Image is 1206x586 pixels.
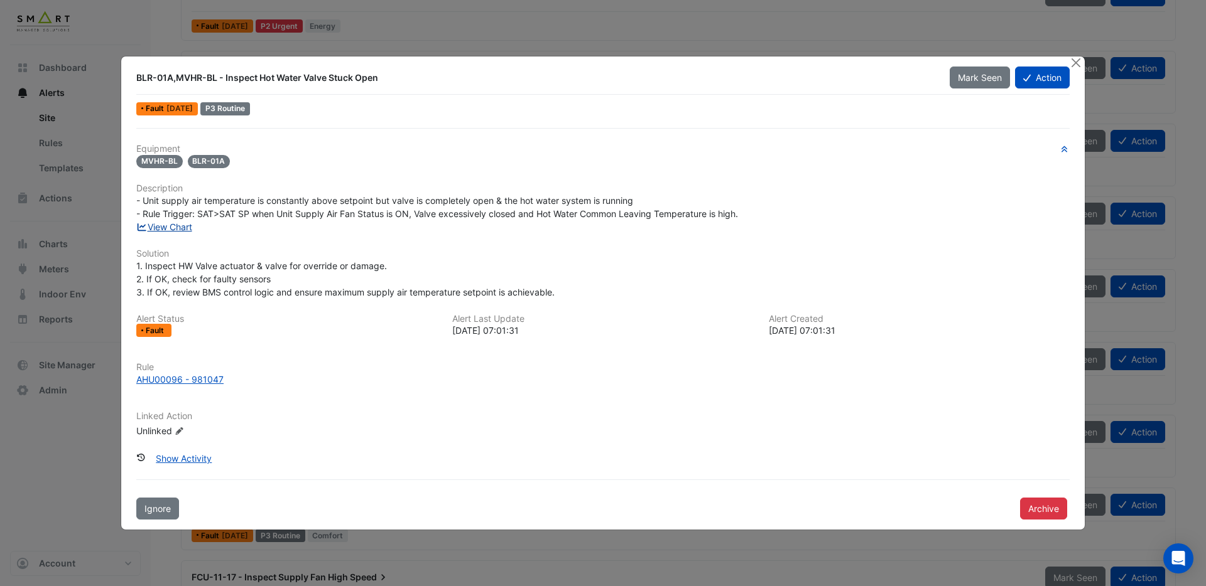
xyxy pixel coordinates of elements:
[950,67,1010,88] button: Mark Seen
[136,144,1070,154] h6: Equipment
[452,314,753,324] h6: Alert Last Update
[136,260,555,297] span: 1. Inspect HW Valve actuator & valve for override or damage. 2. If OK, check for faulty sensors 3...
[769,324,1070,337] div: [DATE] 07:01:31
[144,503,171,514] span: Ignore
[958,72,1002,83] span: Mark Seen
[136,155,183,168] span: MVHR-BL
[146,105,166,112] span: Fault
[175,427,184,436] fa-icon: Edit Linked Action
[148,447,220,469] button: Show Activity
[136,183,1070,194] h6: Description
[136,411,1070,422] h6: Linked Action
[1163,543,1193,573] div: Open Intercom Messenger
[136,373,1070,386] a: AHU00096 - 981047
[146,327,166,334] span: Fault
[1069,56,1082,70] button: Close
[136,424,287,437] div: Unlinked
[769,314,1070,324] h6: Alert Created
[136,314,437,324] h6: Alert Status
[136,362,1070,373] h6: Rule
[136,248,1070,259] h6: Solution
[166,104,193,113] span: Wed 06-Aug-2025 07:01 IST
[136,221,192,232] a: View Chart
[136,195,738,219] span: - Unit supply air temperature is constantly above setpoint but valve is completely open & the hot...
[188,155,231,168] span: BLR-01A
[1015,67,1070,88] button: Action
[136,72,935,84] div: BLR-01A,MVHR-BL - Inspect Hot Water Valve Stuck Open
[136,498,179,519] button: Ignore
[136,373,224,386] div: AHU00096 - 981047
[452,324,753,337] div: [DATE] 07:01:31
[200,102,250,115] div: P3 Routine
[1020,498,1067,519] button: Archive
